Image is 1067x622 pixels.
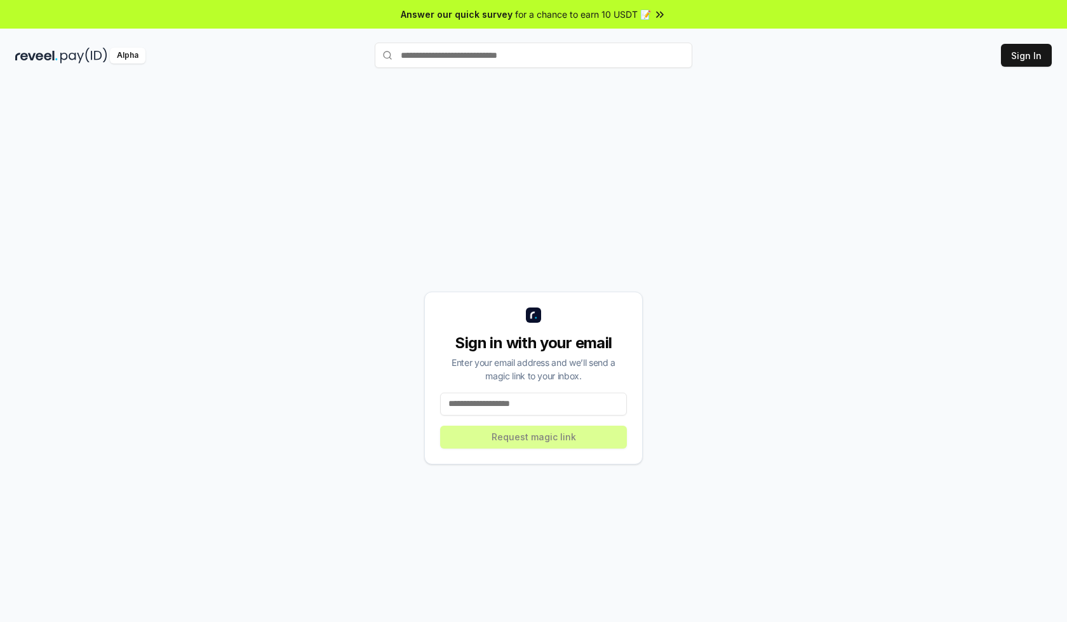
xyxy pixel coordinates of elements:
[60,48,107,64] img: pay_id
[526,308,541,323] img: logo_small
[15,48,58,64] img: reveel_dark
[440,356,627,382] div: Enter your email address and we’ll send a magic link to your inbox.
[401,8,513,21] span: Answer our quick survey
[110,48,145,64] div: Alpha
[440,333,627,353] div: Sign in with your email
[1001,44,1052,67] button: Sign In
[515,8,651,21] span: for a chance to earn 10 USDT 📝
